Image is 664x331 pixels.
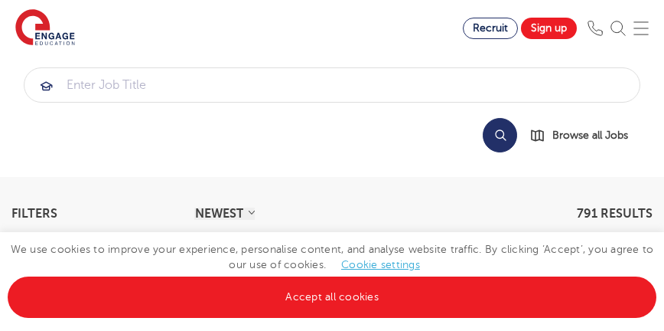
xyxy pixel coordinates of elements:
span: We use cookies to improve your experience, personalise content, and analyse website traffic. By c... [8,244,656,303]
span: Recruit [473,22,508,34]
img: Search [610,21,626,36]
a: Recruit [463,18,518,39]
span: 791 RESULTS [577,207,653,221]
a: Sign up [521,18,577,39]
img: Mobile Menu [633,21,649,36]
a: Cookie settings [341,259,420,270]
div: Submit [24,67,640,103]
button: Search [483,118,517,152]
span: Filters [11,208,57,220]
a: Browse all Jobs [529,126,640,144]
img: Phone [588,21,603,36]
span: Browse all Jobs [552,126,628,144]
img: Engage Education [15,9,75,48]
input: Submit [24,68,640,102]
a: Accept all cookies [8,277,656,318]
